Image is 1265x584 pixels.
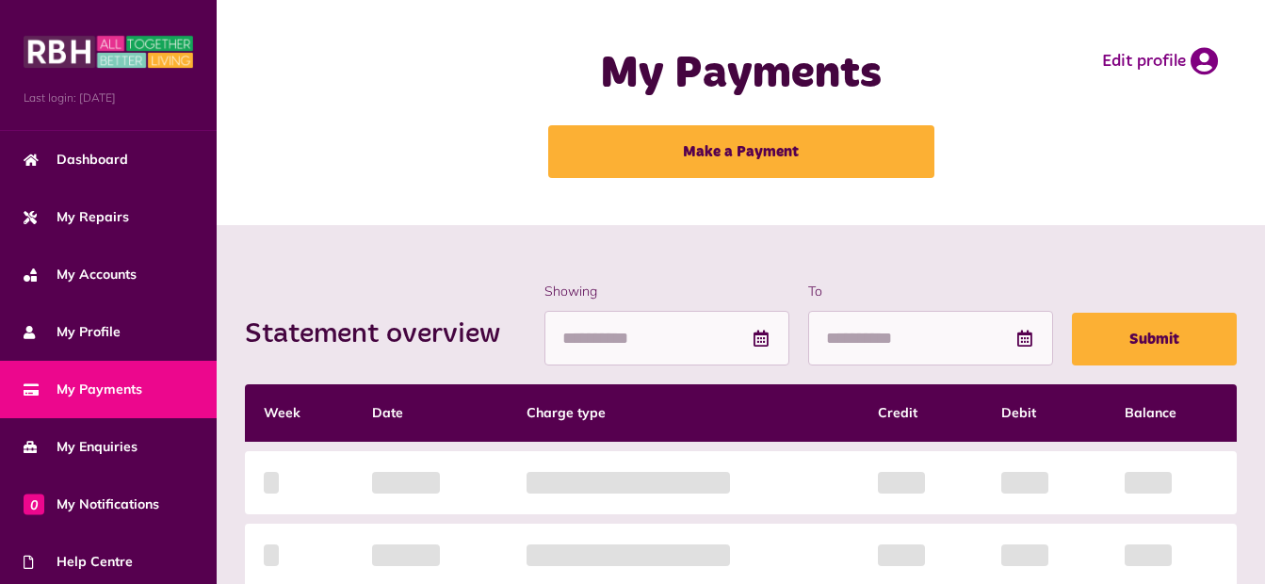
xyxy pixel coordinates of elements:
[24,207,129,227] span: My Repairs
[24,150,128,170] span: Dashboard
[1102,47,1218,75] a: Edit profile
[24,494,44,514] span: 0
[24,437,138,457] span: My Enquiries
[24,322,121,342] span: My Profile
[24,380,142,399] span: My Payments
[548,125,934,178] a: Make a Payment
[24,33,193,71] img: MyRBH
[24,495,159,514] span: My Notifications
[24,552,133,572] span: Help Centre
[24,89,193,106] span: Last login: [DATE]
[497,47,984,102] h1: My Payments
[24,265,137,284] span: My Accounts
